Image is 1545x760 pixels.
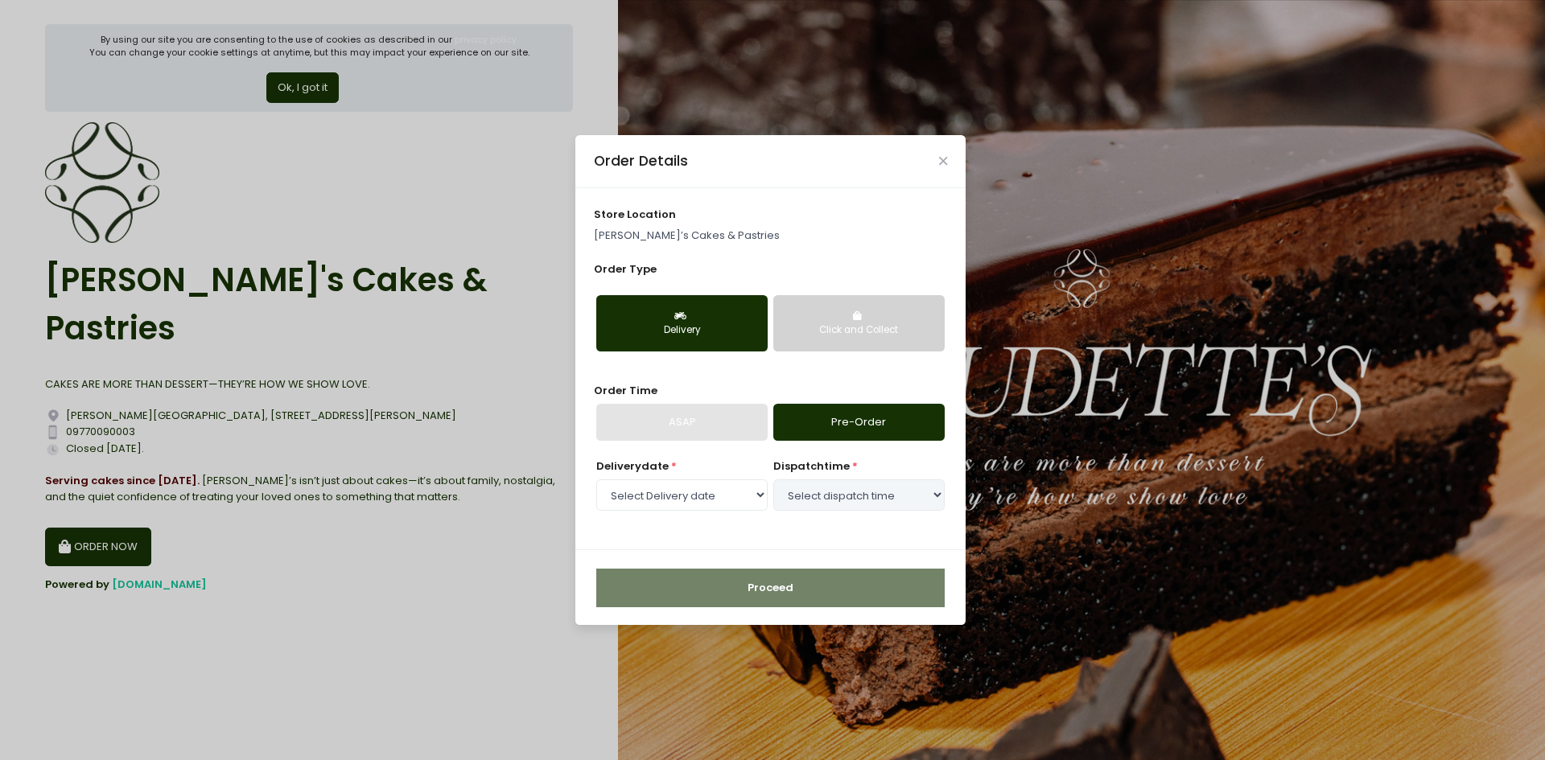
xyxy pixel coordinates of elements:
button: Click and Collect [773,295,945,351]
button: Proceed [596,569,945,607]
span: Delivery date [596,458,669,474]
button: Close [939,157,947,165]
span: Order Type [594,261,657,277]
button: Delivery [596,295,768,351]
span: store location [594,207,676,222]
div: Delivery [608,323,756,338]
a: Pre-Order [773,404,945,441]
div: Order Details [594,150,688,171]
span: Order Time [594,383,657,398]
div: Click and Collect [785,323,933,338]
span: dispatch time [773,458,850,474]
p: [PERSON_NAME]’s Cakes & Pastries [594,228,948,244]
